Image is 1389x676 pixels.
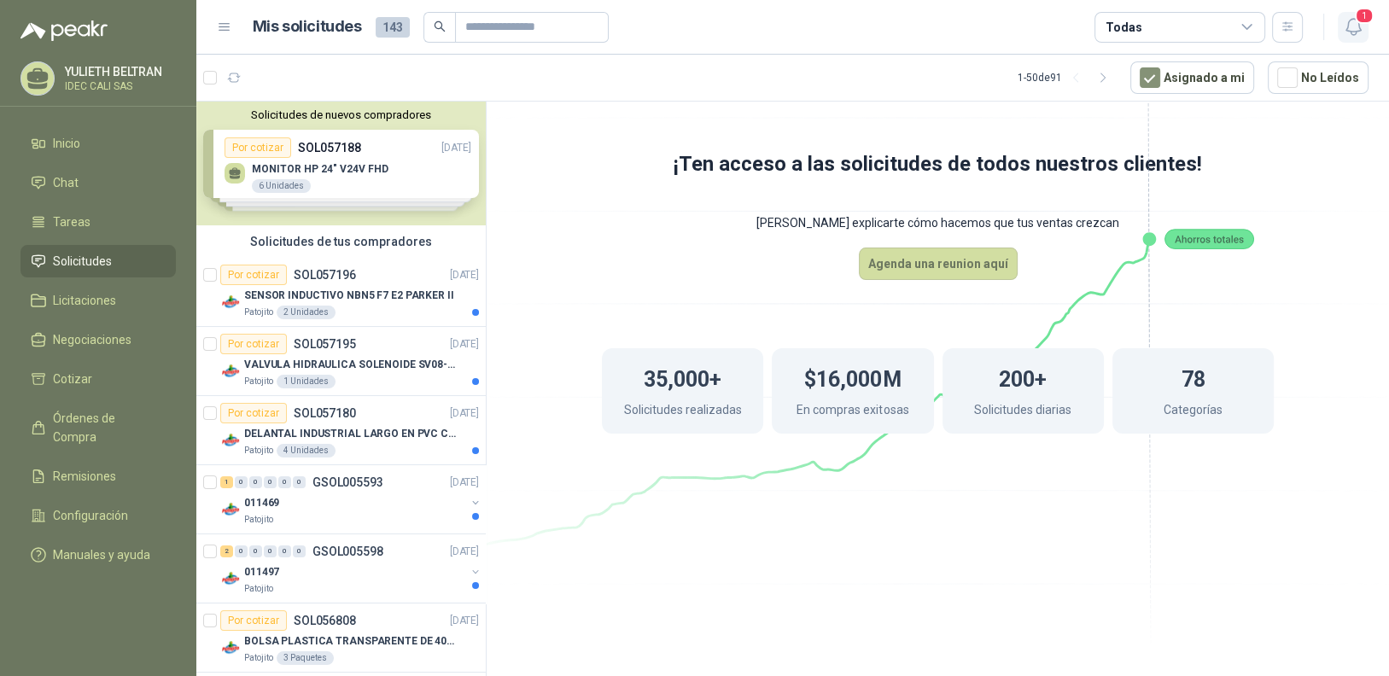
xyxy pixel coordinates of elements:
a: 2 0 0 0 0 0 GSOL005598[DATE] Company Logo011497Patojito [220,541,482,596]
div: 1 [220,476,233,488]
div: 0 [293,545,306,557]
div: 4 Unidades [277,444,336,457]
p: Patojito [244,513,273,527]
div: 0 [278,476,291,488]
div: 0 [264,476,277,488]
p: GSOL005593 [312,476,383,488]
div: Solicitudes de tus compradores [196,225,486,258]
div: 1 Unidades [277,375,336,388]
div: Solicitudes de nuevos compradoresPor cotizarSOL057188[DATE] MONITOR HP 24" V24V FHD6 UnidadesPor ... [196,102,486,225]
div: Por cotizar [220,403,287,423]
div: 3 Paquetes [277,651,334,665]
span: Tareas [53,213,90,231]
p: Patojito [244,444,273,457]
button: 1 [1338,12,1369,43]
div: 1 - 50 de 91 [1018,64,1117,91]
a: Licitaciones [20,284,176,317]
p: VALVULA HIDRAULICA SOLENOIDE SV08-20 [244,357,457,373]
p: YULIETH BELTRAN [65,66,172,78]
a: 1 0 0 0 0 0 GSOL005593[DATE] Company Logo011469Patojito [220,472,482,527]
div: Por cotizar [220,334,287,354]
p: Solicitudes realizadas [624,400,742,423]
a: Por cotizarSOL057196[DATE] Company LogoSENSOR INDUCTIVO NBN5 F7 E2 PARKER IIPatojito2 Unidades [196,258,486,327]
p: SENSOR INDUCTIVO NBN5 F7 E2 PARKER II [244,288,454,304]
h1: 200+ [999,358,1047,396]
p: SOL057180 [294,407,356,419]
p: Categorías [1164,400,1223,423]
a: Chat [20,166,176,199]
a: Configuración [20,499,176,532]
h1: 35,000+ [644,358,721,396]
span: Configuración [53,506,128,525]
div: 0 [264,545,277,557]
p: Patojito [244,306,273,319]
a: Por cotizarSOL057195[DATE] Company LogoVALVULA HIDRAULICA SOLENOIDE SV08-20Patojito1 Unidades [196,327,486,396]
p: GSOL005598 [312,545,383,557]
span: 1 [1355,8,1374,24]
span: Remisiones [53,467,116,486]
img: Company Logo [220,292,241,312]
span: Inicio [53,134,80,153]
span: Chat [53,173,79,192]
img: Logo peakr [20,20,108,41]
a: Por cotizarSOL056808[DATE] Company LogoBOLSA PLASTICA TRANSPARENTE DE 40*60 CMSPatojito3 Paquetes [196,603,486,673]
p: IDEC CALI SAS [65,81,172,91]
a: Órdenes de Compra [20,402,176,453]
button: No Leídos [1268,61,1369,94]
span: 143 [376,17,410,38]
img: Company Logo [220,430,241,451]
p: [DATE] [450,405,479,422]
p: 011497 [244,564,279,580]
div: 0 [235,476,248,488]
p: SOL057196 [294,269,356,281]
div: 0 [249,476,262,488]
button: Solicitudes de nuevos compradores [203,108,479,121]
button: Asignado a mi [1130,61,1254,94]
span: Manuales y ayuda [53,545,150,564]
div: Por cotizar [220,265,287,285]
div: 0 [249,545,262,557]
div: 0 [235,545,248,557]
p: En compras exitosas [797,400,908,423]
a: Inicio [20,127,176,160]
div: Todas [1106,18,1141,37]
p: [DATE] [450,475,479,491]
p: SOL057195 [294,338,356,350]
div: 2 [220,545,233,557]
span: Cotizar [53,370,92,388]
a: Remisiones [20,460,176,492]
p: Solicitudes diarias [974,400,1071,423]
p: Patojito [244,375,273,388]
p: [DATE] [450,544,479,560]
p: Patojito [244,582,273,596]
span: Licitaciones [53,291,116,310]
div: 0 [293,476,306,488]
span: Negociaciones [53,330,131,349]
img: Company Logo [220,361,241,382]
span: Solicitudes [53,252,112,271]
div: 0 [278,545,291,557]
a: Solicitudes [20,245,176,277]
p: DELANTAL INDUSTRIAL LARGO EN PVC COLOR AMARILLO [244,426,457,442]
p: [DATE] [450,336,479,353]
p: BOLSA PLASTICA TRANSPARENTE DE 40*60 CMS [244,633,457,650]
h1: $16,000M [804,358,901,396]
a: Tareas [20,206,176,238]
button: Agenda una reunion aquí [859,248,1018,280]
a: Cotizar [20,363,176,395]
div: Por cotizar [220,610,287,631]
img: Company Logo [220,568,241,589]
div: 2 Unidades [277,306,336,319]
a: Negociaciones [20,323,176,356]
span: search [434,20,446,32]
p: 011469 [244,495,279,511]
p: [DATE] [450,267,479,283]
a: Manuales y ayuda [20,539,176,571]
a: Por cotizarSOL057180[DATE] Company LogoDELANTAL INDUSTRIAL LARGO EN PVC COLOR AMARILLOPatojito4 U... [196,396,486,465]
img: Company Logo [220,499,241,520]
h1: Mis solicitudes [253,15,362,39]
p: SOL056808 [294,615,356,626]
p: [DATE] [450,613,479,629]
img: Company Logo [220,638,241,658]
